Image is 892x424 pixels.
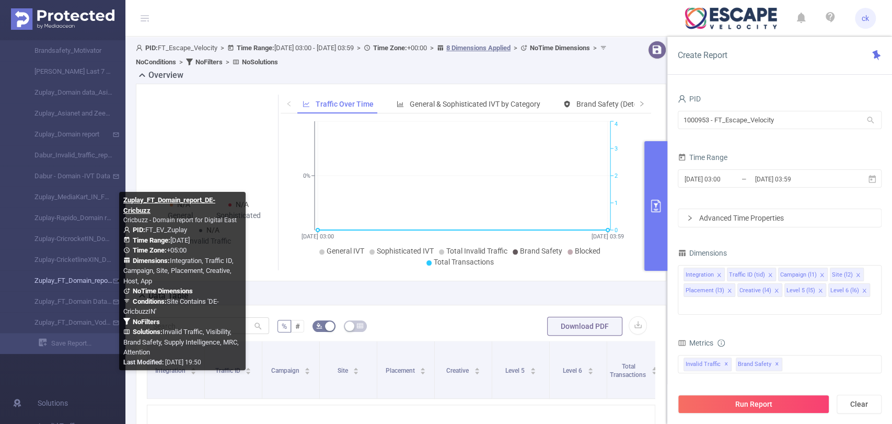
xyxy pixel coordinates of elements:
span: Create Report [678,50,727,60]
i: icon: left [286,100,292,107]
li: Creative (l4) [737,283,782,297]
span: > [427,44,437,52]
span: > [354,44,364,52]
div: Sort [245,366,251,372]
span: ✕ [775,358,779,371]
i: icon: right [639,100,645,107]
b: No Conditions [136,58,176,66]
input: Start date [684,172,768,186]
i: icon: caret-down [246,370,251,373]
li: Integration [684,268,725,281]
i: icon: close [768,272,773,279]
i: icon: caret-down [587,370,593,373]
span: Total Transactions [434,258,494,266]
i: Filter menu [650,341,664,398]
button: Download PDF [547,317,622,336]
b: PID: [145,44,158,52]
i: icon: caret-up [587,366,593,369]
b: Solutions : [133,328,163,336]
span: Dimensions [678,249,727,257]
span: Level 5 [505,367,526,374]
i: icon: user [678,95,686,103]
i: icon: caret-down [474,370,480,373]
span: Level 6 [563,367,584,374]
tspan: 3 [615,145,618,152]
b: No Time Dimensions [530,44,590,52]
b: Last Modified: [123,359,164,366]
div: Creative (l4) [739,284,771,297]
span: > [176,58,186,66]
div: Sort [530,366,536,372]
div: Site (l2) [832,268,853,282]
b: Zuplay_FT_Domain_report_DE-Cricbuzz [123,196,215,214]
li: Placement (l3) [684,283,735,297]
div: Level 5 (l5) [786,284,815,297]
div: Level 6 (l6) [830,284,859,297]
b: No Filters [133,318,160,326]
i: icon: caret-down [420,370,426,373]
i: icon: info-circle [717,339,725,347]
div: Sort [190,366,196,372]
span: Site Contains 'DE-CricbuzzIN' [123,297,219,316]
span: Integration, Traffic ID, Campaign, Site, Placement, Creative, Host, App [123,257,234,285]
span: PID [678,95,701,103]
i: icon: user [136,44,145,51]
i: icon: right [687,215,693,221]
i: icon: table [357,323,363,329]
i: icon: close [855,272,861,279]
div: Sort [587,366,594,372]
div: Integration [686,268,714,282]
span: FT_EV_Zuplay [DATE] +05:00 [123,226,239,356]
li: Traffic ID (tid) [727,268,776,281]
span: General & Sophisticated IVT by Category [410,100,540,108]
div: Sort [304,366,310,372]
span: Creative [446,367,470,374]
i: icon: close [818,288,823,294]
a: Zuplay_FT_Domain Data_DE [21,291,113,312]
a: Zuplay_Domain report [21,124,113,145]
div: Sort [353,366,359,372]
i: icon: caret-up [420,366,426,369]
li: Campaign (l1) [778,268,828,281]
span: FT_Escape_Velocity [DATE] 03:00 - [DATE] 03:59 +00:00 [136,44,609,66]
span: N/A [236,200,249,209]
span: Solutions [38,393,68,414]
tspan: 0 [615,227,618,234]
div: Placement (l3) [686,284,724,297]
i: icon: bar-chart [397,100,404,108]
b: No Time Dimensions [133,287,193,295]
button: Clear [837,395,882,414]
i: icon: caret-up [305,366,310,369]
i: icon: close [727,288,732,294]
div: Traffic ID (tid) [729,268,765,282]
span: ck [862,8,869,29]
span: Invalid Traffic, Visibility, Brand Safety, Supply Intelligence, MRC, Attention [123,328,239,356]
div: Sort [474,366,480,372]
tspan: 2 [615,173,618,179]
b: Time Zone: [133,246,167,254]
span: Brand Safety [520,247,562,255]
span: > [590,44,600,52]
i: icon: close [716,272,722,279]
li: Level 6 (l6) [828,283,870,297]
span: > [511,44,520,52]
a: Zuplay-CricketlineXIN_Domain report [21,249,113,270]
i: icon: caret-down [353,370,359,373]
i: icon: caret-up [353,366,359,369]
input: End date [754,172,839,186]
a: Zuplay_Asianet and Zee_March 18 [21,103,113,124]
i: icon: line-chart [303,100,310,108]
span: Metrics [678,339,713,347]
span: Campaign [271,367,301,374]
i: icon: caret-up [474,366,480,369]
a: Save Report... [39,333,125,354]
img: Protected Media [11,8,114,30]
a: Zuplay_FT_Domain_Vodafone_VI-IN [21,312,113,333]
b: Time Zone: [373,44,407,52]
span: Site [338,367,350,374]
span: Invalid Traffic [684,358,732,371]
span: [DATE] 19:50 [123,359,201,366]
span: > [217,44,227,52]
b: Time Range: [237,44,274,52]
li: Site (l2) [830,268,864,281]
